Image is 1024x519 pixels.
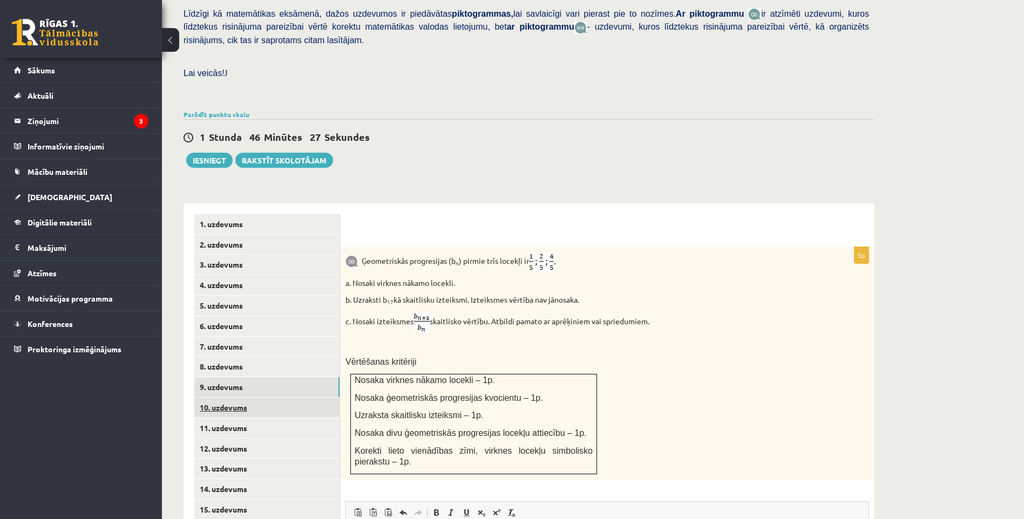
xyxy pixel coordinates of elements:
span: [DEMOGRAPHIC_DATA] [28,192,112,202]
a: 1. uzdevums [194,214,340,234]
p: c. Nosaki izteiksmes skaitlisko vērtību. Atbildi pamato ar aprēķiniem vai spriedumiem. [345,312,815,332]
span: Stunda [209,131,242,143]
span: Digitālie materiāli [28,217,92,227]
a: 4. uzdevums [194,275,340,295]
p: a. Nosaki virknes nākamo locekli. [345,278,815,289]
span: Minūtes [264,131,302,143]
a: Maksājumi [14,235,148,260]
a: 11. uzdevums [194,418,340,438]
b: Ar piktogrammu [676,9,744,18]
span: Nosaka divu ģeometriskās progresijas locekļu attiecību – 1p. [355,428,587,438]
button: Iesniegt [186,153,233,168]
span: Sākums [28,65,55,75]
a: Aktuāli [14,83,148,108]
span: Mācību materiāli [28,167,87,176]
span: Lai veicās! [184,69,225,78]
sub: 17 [387,298,394,306]
span: Uzraksta skaitlisku izteiksmi – 1p. [355,411,483,420]
span: Nosaka ģeometriskās progresijas kvocientu – 1p. [355,393,543,402]
a: [DEMOGRAPHIC_DATA] [14,185,148,209]
img: Balts.png [351,229,355,234]
a: 9. uzdevums [194,377,340,397]
a: Rakstīt skolotājam [235,153,333,168]
a: Digitālie materiāli [14,210,148,235]
img: 6ARv448nZmBF2AAAAAElFTkSuQmCC [529,252,555,271]
sub: n [456,259,459,267]
a: 3. uzdevums [194,255,340,275]
span: Atzīmes [28,268,57,278]
span: 46 [249,131,260,143]
p: Ģeometriskās progresijas (b ) pirmie trīs locekļi ir [345,252,815,271]
span: Proktoringa izmēģinājums [28,344,121,354]
span: Nosaka virknes nākamo locekli – 1p. [355,375,495,385]
a: 7. uzdevums [194,337,340,357]
span: J [225,69,228,78]
p: 5p [854,247,869,264]
a: 12. uzdevums [194,439,340,459]
a: Motivācijas programma [14,286,148,311]
span: - uzdevumi, kuros līdztekus risinājuma pareizībai vērtē, kā organizēts risinājums, cik tas ir sap... [184,22,869,44]
a: 13. uzdevums [194,459,340,479]
a: 5. uzdevums [194,296,340,316]
a: Rīgas 1. Tālmācības vidusskola [12,19,98,46]
span: Korekti lieto vienādības zīmi, virknes locekļu simbolisko pierakstu – 1p. [355,446,593,467]
span: 1 [200,131,205,143]
span: Līdzīgi kā matemātikas eksāmenā, dažos uzdevumos ir piedāvātas lai savlaicīgi vari pierast pie to... [184,9,748,18]
img: wKvN42sLe3LLwAAAABJRU5ErkJggg== [574,22,587,34]
span: Konferences [28,319,73,329]
a: Sākums [14,58,148,83]
span: 27 [310,131,321,143]
img: JfuEzvunn4EvwAAAAASUVORK5CYII= [748,8,761,21]
a: 14. uzdevums [194,479,340,499]
span: Aktuāli [28,91,53,100]
a: Proktoringa izmēģinājums [14,337,148,361]
a: 8. uzdevums [194,357,340,377]
legend: Informatīvie ziņojumi [28,134,148,159]
b: piktogrammas, [452,9,513,18]
a: Informatīvie ziņojumi [14,134,148,159]
img: kUM6yIsdqbtt9+IAvxfPh4SdIUFeHCQd5sX7dJlvXlmhWtaPO6cAAAAASUVORK5CYII= [413,312,430,332]
a: Mācību materiāli [14,159,148,184]
body: Editor, wiswyg-editor-user-answer-47024969095580 [11,11,512,40]
a: Ziņojumi3 [14,108,148,133]
a: 10. uzdevums [194,398,340,418]
a: Parādīt punktu skalu [184,110,249,119]
span: Motivācijas programma [28,293,113,303]
legend: Ziņojumi [28,108,148,133]
legend: Maksājumi [28,235,148,260]
b: ar piktogrammu [507,22,574,31]
span: Sekundes [324,131,370,143]
span: Vērtēšanas kritēriji [345,357,417,366]
i: 3 [134,114,148,128]
a: Atzīmes [14,261,148,285]
img: 9k= [345,255,358,268]
a: Konferences [14,311,148,336]
p: b. Uzraksti b kā skaitlisku izteiksmi. Izteiksmes vērtība nav jānosaka. [345,295,815,305]
a: 6. uzdevums [194,316,340,336]
a: 2. uzdevums [194,235,340,255]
